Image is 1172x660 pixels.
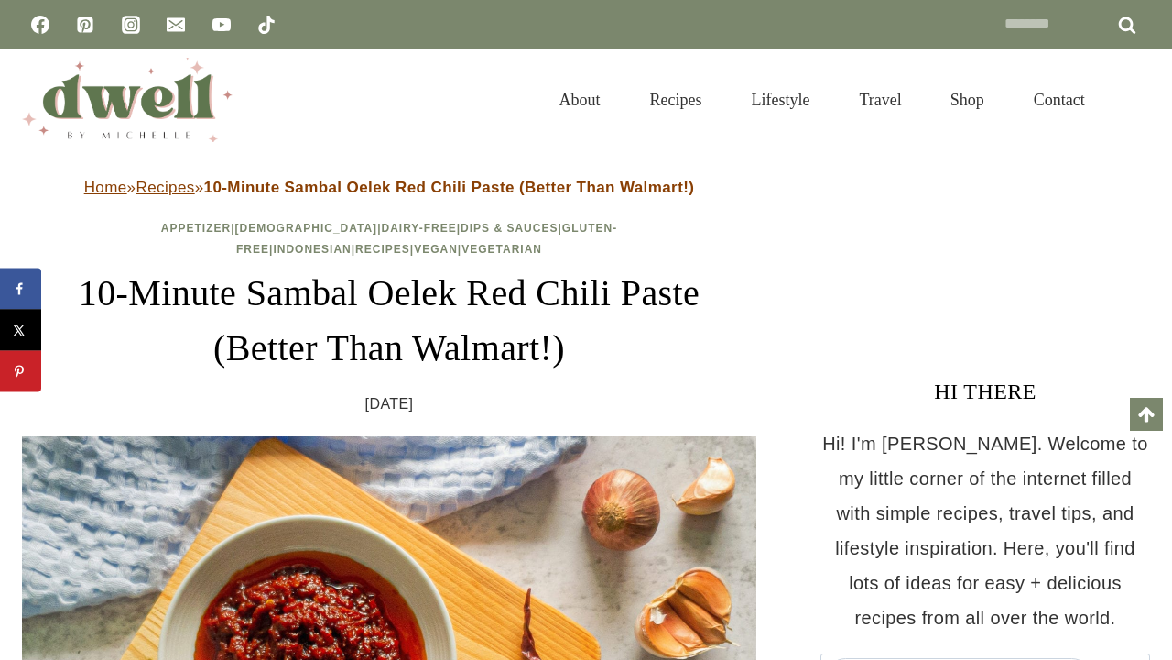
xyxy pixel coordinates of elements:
[161,222,231,235] a: Appetizer
[204,179,695,196] strong: 10-Minute Sambal Oelek Red Chili Paste (Better Than Walmart!)
[161,222,617,256] span: | | | | | | | |
[67,6,103,43] a: Pinterest
[834,68,926,132] a: Travel
[203,6,240,43] a: YouTube
[22,266,756,376] h1: 10-Minute Sambal Oelek Red Chili Paste (Better Than Walmart!)
[22,58,233,142] img: DWELL by michelle
[534,68,624,132] a: About
[365,390,414,418] time: [DATE]
[820,426,1150,635] p: Hi! I'm [PERSON_NAME]. Welcome to my little corner of the internet filled with simple recipes, tr...
[1119,84,1150,115] button: View Search Form
[926,68,1009,132] a: Shop
[534,68,1110,132] nav: Primary Navigation
[414,243,458,256] a: Vegan
[84,179,695,196] span: » »
[248,6,285,43] a: TikTok
[624,68,726,132] a: Recipes
[1130,398,1163,431] a: Scroll to top
[273,243,351,256] a: Indonesian
[461,243,542,256] a: Vegetarian
[157,6,194,43] a: Email
[136,179,194,196] a: Recipes
[355,243,410,256] a: Recipes
[113,6,149,43] a: Instagram
[461,222,558,235] a: Dips & Sauces
[726,68,834,132] a: Lifestyle
[820,375,1150,408] h3: HI THERE
[1009,68,1110,132] a: Contact
[22,6,59,43] a: Facebook
[381,222,456,235] a: Dairy-Free
[235,222,378,235] a: [DEMOGRAPHIC_DATA]
[84,179,127,196] a: Home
